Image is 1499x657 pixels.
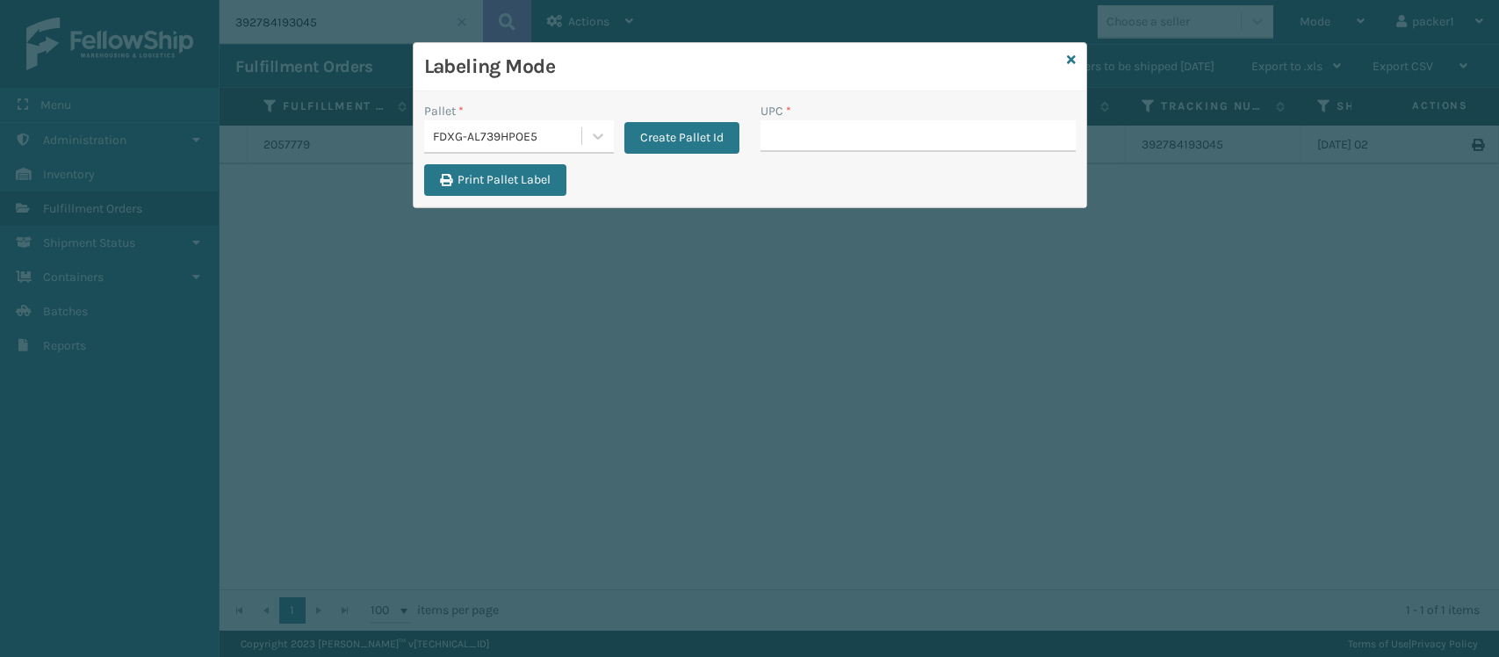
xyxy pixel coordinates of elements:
[424,164,566,196] button: Print Pallet Label
[624,122,739,154] button: Create Pallet Id
[424,102,464,120] label: Pallet
[424,54,1060,80] h3: Labeling Mode
[760,102,791,120] label: UPC
[433,127,583,146] div: FDXG-AL739HPOE5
